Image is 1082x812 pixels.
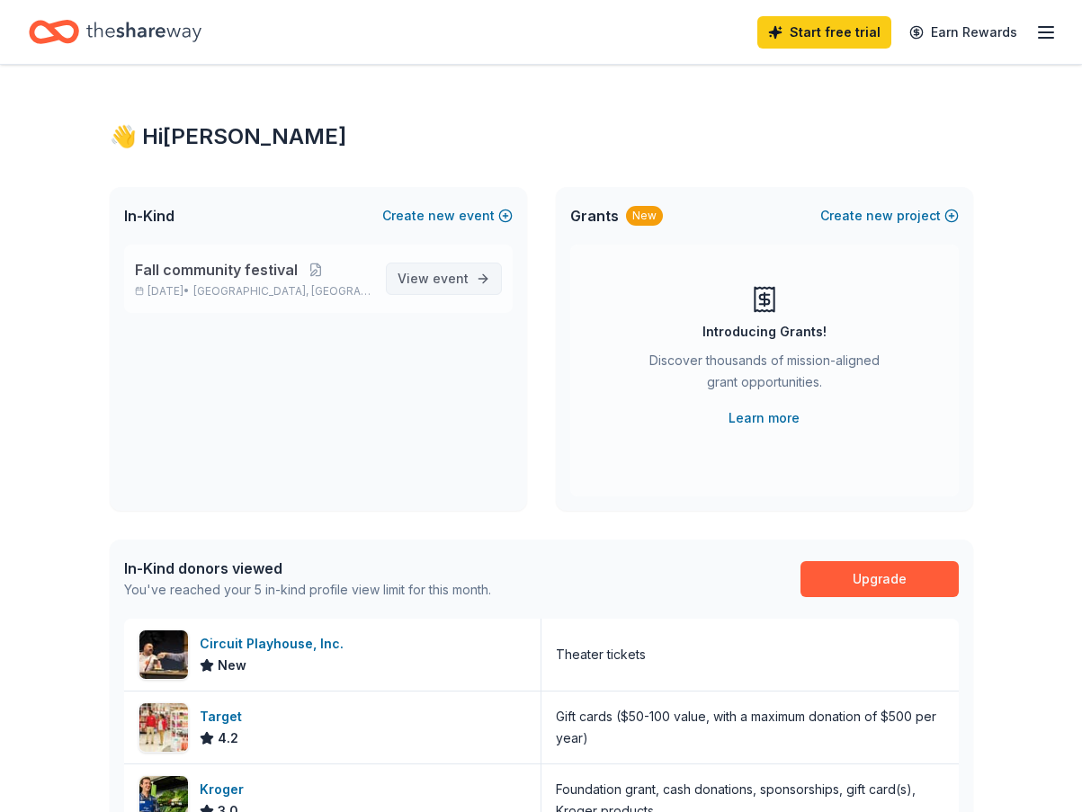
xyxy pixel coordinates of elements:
[433,271,469,286] span: event
[428,205,455,227] span: new
[135,284,371,299] p: [DATE] •
[110,122,973,151] div: 👋 Hi [PERSON_NAME]
[200,779,251,800] div: Kroger
[398,268,469,290] span: View
[386,263,502,295] a: View event
[218,655,246,676] span: New
[800,561,959,597] a: Upgrade
[702,321,827,343] div: Introducing Grants!
[757,16,891,49] a: Start free trial
[124,205,174,227] span: In-Kind
[139,703,188,752] img: Image for Target
[626,206,663,226] div: New
[218,727,238,749] span: 4.2
[382,205,513,227] button: Createnewevent
[135,259,298,281] span: Fall community festival
[193,284,371,299] span: [GEOGRAPHIC_DATA], [GEOGRAPHIC_DATA]
[729,407,800,429] a: Learn more
[866,205,893,227] span: new
[139,630,188,679] img: Image for Circuit Playhouse, Inc.
[29,11,201,53] a: Home
[556,644,646,665] div: Theater tickets
[820,205,959,227] button: Createnewproject
[899,16,1028,49] a: Earn Rewards
[124,579,491,601] div: You've reached your 5 in-kind profile view limit for this month.
[200,633,351,655] div: Circuit Playhouse, Inc.
[570,205,619,227] span: Grants
[124,558,491,579] div: In-Kind donors viewed
[200,706,249,727] div: Target
[642,350,887,400] div: Discover thousands of mission-aligned grant opportunities.
[556,706,944,749] div: Gift cards ($50-100 value, with a maximum donation of $500 per year)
